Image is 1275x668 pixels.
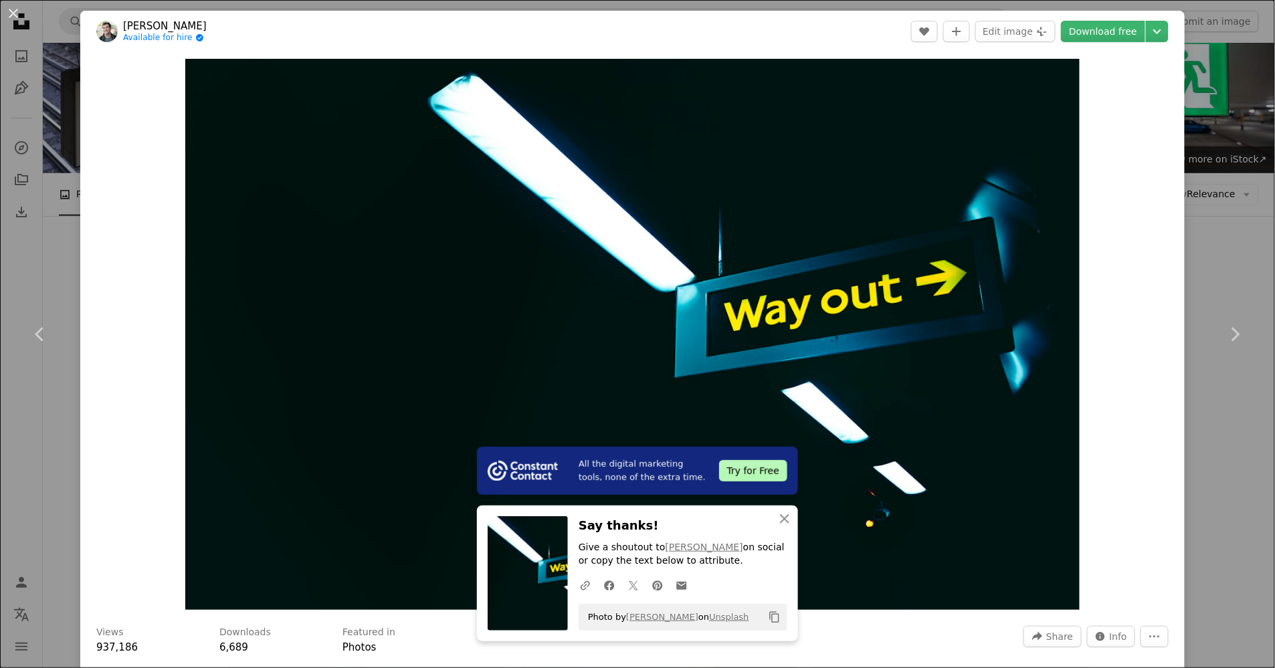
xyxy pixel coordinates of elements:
button: Choose download size [1146,21,1169,42]
button: Like [911,21,938,42]
button: Zoom in on this image [185,59,1080,610]
span: Info [1110,627,1128,647]
a: Download free [1061,21,1145,42]
button: Add to Collection [943,21,970,42]
a: Available for hire [123,33,207,43]
p: Give a shoutout to on social or copy the text below to attribute. [579,541,787,568]
span: 6,689 [219,641,248,653]
div: Try for Free [719,460,787,481]
a: [PERSON_NAME] [666,542,743,552]
a: Share on Facebook [597,572,621,598]
button: More Actions [1141,626,1169,647]
a: All the digital marketing tools, none of the extra time.Try for Free [477,447,798,495]
a: [PERSON_NAME] [123,19,207,33]
span: 937,186 [96,641,138,653]
h3: Downloads [219,626,271,639]
a: Share on Pinterest [646,572,670,598]
a: Next [1195,270,1275,399]
button: Copy to clipboard [763,606,786,629]
a: Share on Twitter [621,572,646,598]
h3: Featured in [342,626,395,639]
img: Go to Alexandre Debiève's profile [96,21,118,42]
h3: Say thanks! [579,516,787,536]
button: Stats about this image [1087,626,1136,647]
h3: Views [96,626,124,639]
a: Share over email [670,572,694,598]
button: Edit image [975,21,1056,42]
button: Share this image [1023,626,1081,647]
span: Share [1046,627,1073,647]
img: file-1754318165549-24bf788d5b37 [488,461,558,481]
a: Unsplash [709,612,749,622]
span: Photo by on [581,606,749,628]
a: Photos [342,641,377,653]
a: [PERSON_NAME] [626,612,698,622]
span: All the digital marketing tools, none of the extra time. [579,457,708,484]
img: a black and yellow sign that says way out [185,59,1080,610]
